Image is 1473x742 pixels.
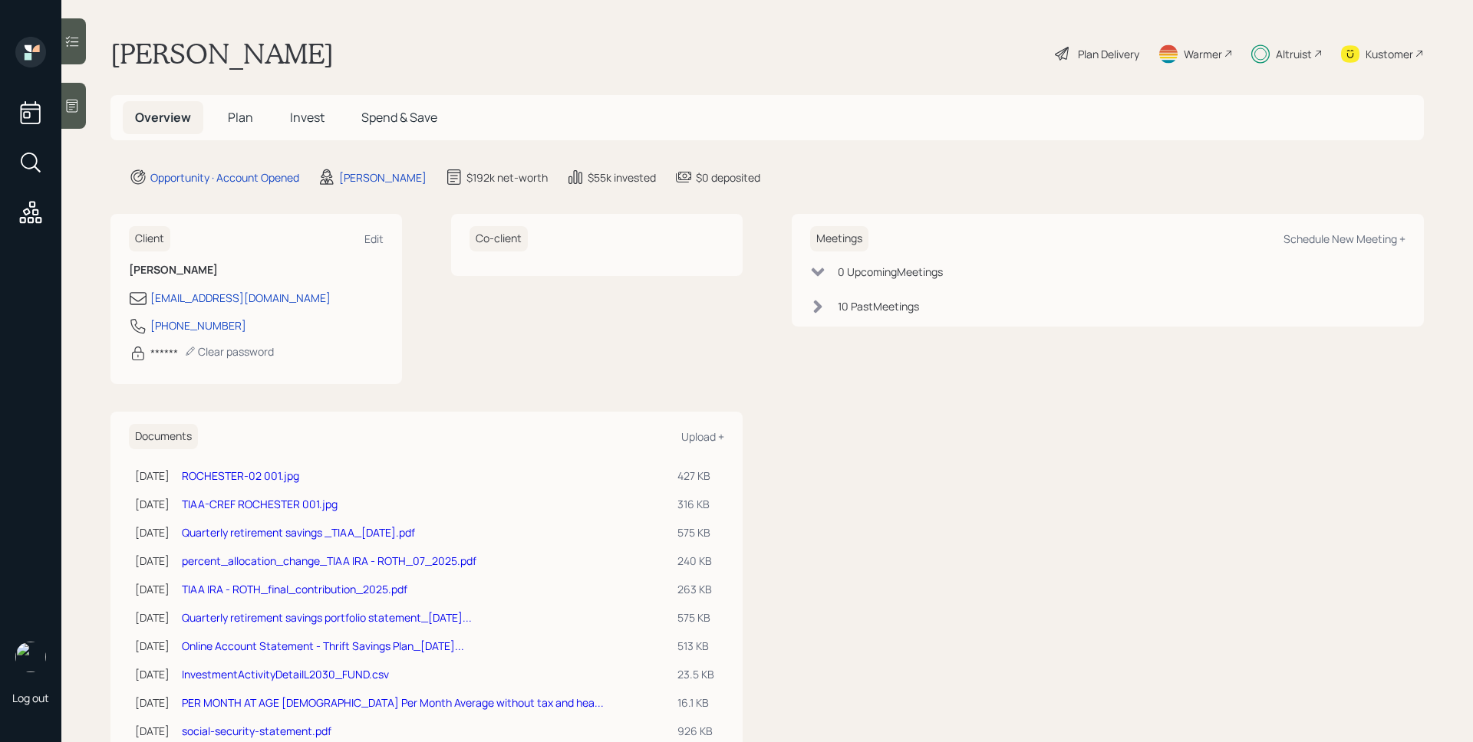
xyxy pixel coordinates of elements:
[696,169,760,185] div: $0 deposited
[1184,46,1222,62] div: Warmer
[466,169,548,185] div: $192k net-worth
[135,496,170,512] div: [DATE]
[677,553,718,569] div: 240 KB
[1078,46,1139,62] div: Plan Delivery
[182,639,464,653] a: Online Account Statement - Thrift Savings Plan_[DATE]...
[150,317,246,333] div: [PHONE_NUMBER]
[182,582,407,596] a: TIAA IRA - ROTH_final_contribution_2025.pdf
[681,429,724,444] div: Upload +
[677,581,718,597] div: 263 KB
[135,468,170,484] div: [DATE]
[135,723,170,739] div: [DATE]
[1276,46,1312,62] div: Altruist
[677,609,718,625] div: 575 KB
[1366,46,1413,62] div: Kustomer
[182,724,331,738] a: social-security-statement.pdf
[838,298,919,314] div: 10 Past Meeting s
[677,524,718,540] div: 575 KB
[182,610,472,625] a: Quarterly retirement savings portfolio statement_[DATE]...
[135,581,170,597] div: [DATE]
[182,468,299,483] a: ROCHESTER-02 001.jpg
[470,226,528,251] h6: Co-client
[1284,231,1405,246] div: Schedule New Meeting +
[339,169,427,185] div: [PERSON_NAME]
[135,109,191,126] span: Overview
[677,723,718,739] div: 926 KB
[677,496,718,512] div: 316 KB
[150,290,331,306] div: [EMAIL_ADDRESS][DOMAIN_NAME]
[135,524,170,540] div: [DATE]
[182,525,415,540] a: Quarterly retirement savings _TIAA_[DATE].pdf
[150,169,299,185] div: Opportunity · Account Opened
[361,109,437,126] span: Spend & Save
[677,638,718,654] div: 513 KB
[135,694,170,711] div: [DATE]
[15,642,46,672] img: james-distasi-headshot.png
[135,666,170,682] div: [DATE]
[182,667,389,681] a: InvestmentActivityDetailL2030_FUND.csv
[184,344,274,359] div: Clear password
[677,468,718,484] div: 427 KB
[838,264,943,280] div: 0 Upcoming Meeting s
[129,226,170,251] h6: Client
[135,609,170,625] div: [DATE]
[182,497,338,511] a: TIAA-CREF ROCHESTER 001.jpg
[588,169,656,185] div: $55k invested
[364,231,384,246] div: Edit
[12,691,49,705] div: Log out
[129,424,198,449] h6: Documents
[677,666,718,682] div: 23.5 KB
[110,37,334,71] h1: [PERSON_NAME]
[810,226,868,251] h6: Meetings
[182,695,604,710] a: PER MONTH AT AGE [DEMOGRAPHIC_DATA] Per Month Average without tax and hea...
[182,553,476,568] a: percent_allocation_change_TIAA IRA - ROTH_07_2025.pdf
[677,694,718,711] div: 16.1 KB
[135,553,170,569] div: [DATE]
[290,109,325,126] span: Invest
[228,109,253,126] span: Plan
[129,264,384,277] h6: [PERSON_NAME]
[135,638,170,654] div: [DATE]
